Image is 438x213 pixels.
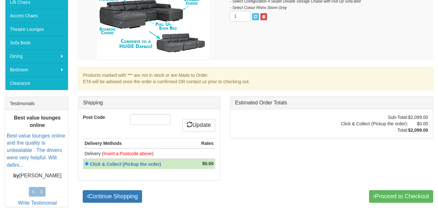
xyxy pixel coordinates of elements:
a: Sofa Beds [5,36,68,49]
b: Best value lounges online [14,115,61,128]
strong: $0.00 [202,161,214,166]
div: Testimonials [5,97,68,110]
a: Update [182,119,215,132]
a: Accent Chairs [5,9,68,22]
strong: $2,099.00 [408,128,428,133]
i: - Select Colour Rhino Storm Grey [230,5,287,10]
a: Best value lounges online and the quality is unbeatable . The drivers were very helpful. Will def... [7,133,65,167]
td: Total: [341,127,408,133]
a: Dining [5,49,68,63]
font: Insert a Postcode above [104,151,152,156]
a: Clearance [5,76,68,90]
h3: Shipping [83,100,215,106]
h3: Estimated Order Totals [235,100,428,106]
td: Delivery ( ) [83,148,195,159]
a: Theatre Lounges [5,22,68,36]
a: Write Testimonial [18,200,57,206]
div: Products marked with *** are not in stock or are Made to Order. ETA will be advised once the orde... [78,67,433,90]
a: Continue Shopping [83,190,142,203]
strong: Delivery Methods [85,141,122,146]
a: Proceed to Checkout [369,190,433,203]
td: $2,099.00 [408,114,428,120]
p: [PERSON_NAME] [7,172,68,179]
a: Bedroom [5,63,68,76]
td: $0.00 [408,120,428,127]
strong: Click & Collect (Pickup the order) [90,162,161,167]
td: Sub-Total: [341,114,408,120]
b: by [13,173,19,178]
strong: Rates [201,141,214,146]
label: Post Code [78,114,125,120]
td: Click & Collect (Pickup the order): [341,120,408,127]
a: Click & Collect (Pickup the order) [89,162,165,167]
